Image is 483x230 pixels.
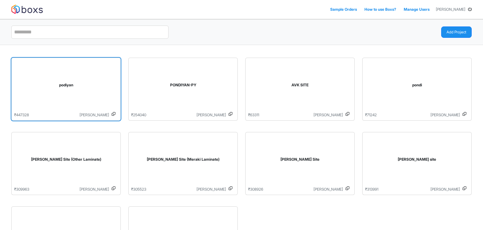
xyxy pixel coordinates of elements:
a: PONDIYAN-PY₹254040[PERSON_NAME] [128,58,238,121]
div: pondi [370,82,464,88]
div: murukesan site [370,157,464,162]
div: Murugesan Site (Other Laminate) [19,157,113,162]
p: [PERSON_NAME] [263,187,343,192]
p: ₹ 63311 [248,112,259,118]
a: AVK SITE₹63311[PERSON_NAME] [245,58,355,121]
a: pondi₹71242[PERSON_NAME] [362,58,472,121]
button: Add Project [441,26,472,38]
p: ₹ 254040 [131,112,146,118]
a: [PERSON_NAME] site₹313991[PERSON_NAME] [362,132,472,195]
img: logo [11,5,43,14]
p: [PERSON_NAME] [377,112,460,118]
p: ₹ 308926 [248,187,263,192]
i: Log Out [468,8,472,11]
div: podiyan [19,82,113,88]
p: ₹ 305523 [131,187,146,192]
a: Sample Orders [329,5,358,14]
p: [PERSON_NAME] [378,187,460,192]
p: [PERSON_NAME] [146,187,226,192]
a: [PERSON_NAME] Site (Other Laminate)₹309963[PERSON_NAME] [11,132,121,195]
p: ₹ 71242 [365,112,377,118]
a: How to use Boxs? [363,5,397,14]
div: Murugesan Site [253,157,347,162]
div: Murugesan Site (Meraki Laminate) [136,157,230,162]
p: [PERSON_NAME] [29,187,109,192]
a: [PERSON_NAME] Site (Meraki Laminate)₹305523[PERSON_NAME] [128,132,238,195]
p: [PERSON_NAME] [259,112,343,118]
p: [PERSON_NAME] [146,112,226,118]
a: Manage Users [402,5,431,14]
div: AVK SITE [253,82,347,88]
span: [PERSON_NAME] [436,7,465,12]
a: podiyan₹447328[PERSON_NAME] [11,58,121,121]
a: [PERSON_NAME] Site₹308926[PERSON_NAME] [245,132,355,195]
p: ₹ 309963 [14,187,29,192]
p: ₹ 447328 [14,112,29,118]
p: ₹ 313991 [365,187,378,192]
div: PONDIYAN-PY [136,82,230,88]
p: [PERSON_NAME] [29,112,109,118]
